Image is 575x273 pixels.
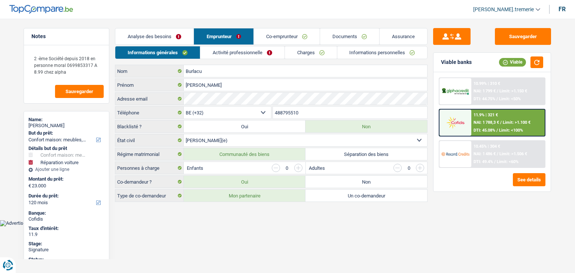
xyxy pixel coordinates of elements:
a: Analyse des besoins [115,28,194,45]
span: / [496,96,498,101]
input: 401020304 [273,107,428,119]
span: € [28,183,31,189]
div: [PERSON_NAME] [28,123,104,129]
div: 11.9% | 321 € [474,113,498,117]
div: Stage: [28,241,104,247]
label: Durée du prêt: [28,193,103,199]
h5: Notes [31,33,101,40]
img: TopCompare Logo [9,5,73,14]
button: Sauvegarder [55,85,104,98]
span: NAI: 1 799 € [474,89,496,93]
label: Communauté des biens [184,148,305,160]
label: Montant du prêt: [28,176,103,182]
img: AlphaCredit [441,87,469,96]
span: Limit: <60% [497,159,518,164]
span: / [497,89,498,93]
label: Un co-demandeur [305,190,427,202]
label: Non [305,176,427,188]
div: Banque: [28,210,104,216]
img: Record Credits [441,147,469,161]
label: Téléphone [115,107,184,119]
div: Cofidis [28,216,104,222]
span: DTI: 45.08% [474,128,495,133]
a: Assurance [380,28,427,45]
label: Non [305,120,427,132]
div: Détails but du prêt [28,145,104,151]
span: NAI: 1 486 € [474,151,496,156]
span: / [497,151,498,156]
span: Limit: >1.150 € [499,89,527,93]
label: Régime matrimonial [115,148,184,160]
label: Type de co-demandeur [115,190,184,202]
span: DTI: 49.4% [474,159,493,164]
label: Adresse email [115,93,184,105]
span: DTI: 44.75% [474,96,495,101]
a: Informations générales [115,46,200,59]
label: Mon partenaire [184,190,305,202]
a: Informations personnelles [337,46,428,59]
div: Taux d'intérêt: [28,226,104,231]
button: See details [513,173,545,186]
label: Nom [115,65,184,77]
label: Oui [184,120,305,132]
div: Viable banks [441,59,472,65]
span: Sauvegarder [66,89,93,94]
img: Cofidis [441,116,469,129]
button: Sauvegarder [495,28,551,45]
div: Ajouter une ligne [28,167,104,172]
span: / [496,128,498,133]
span: Limit: <100% [499,128,523,133]
span: / [494,159,496,164]
label: Prénom [115,79,184,91]
label: Adultes [309,166,325,171]
a: Co-emprunteur [254,28,320,45]
div: Signature [28,247,104,253]
a: Charges [285,46,337,59]
span: Limit: >1.506 € [499,151,527,156]
a: [PERSON_NAME].tremerie [467,3,540,16]
label: Oui [184,176,305,188]
a: Activité professionnelle [200,46,285,59]
span: Limit: >1.100 € [503,120,530,125]
span: / [500,120,502,125]
label: Co-demandeur ? [115,176,184,188]
a: Documents [320,28,379,45]
span: [PERSON_NAME].tremerie [473,6,534,13]
a: Emprunteur [194,28,253,45]
label: Blacklisté ? [115,120,184,132]
label: État civil [115,134,184,146]
div: fr [559,6,566,13]
div: 0 [284,166,290,171]
div: 10.45% | 304 € [474,144,500,149]
div: 0 [405,166,412,171]
label: Séparation des biens [305,148,427,160]
span: Limit: <50% [499,96,521,101]
div: Name: [28,117,104,123]
div: Status: [28,257,104,263]
span: NAI: 1 788,3 € [474,120,499,125]
div: 11.9 [28,231,104,237]
label: But du prêt: [28,130,103,136]
div: Viable [499,58,526,66]
div: 10.99% | 310 € [474,81,500,86]
label: Enfants [187,166,203,171]
label: Personnes à charge [115,162,184,174]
